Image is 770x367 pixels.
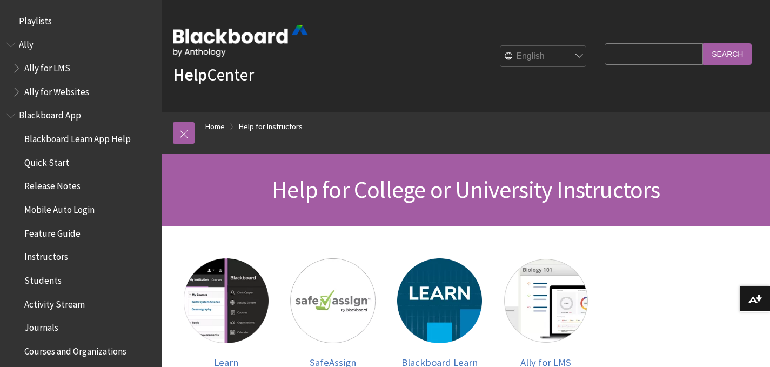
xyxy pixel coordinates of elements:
[24,201,95,215] span: Mobile Auto Login
[397,258,482,343] img: Blackboard Learn App
[173,25,308,57] img: Blackboard by Anthology
[703,43,752,64] input: Search
[19,36,34,50] span: Ally
[272,175,660,204] span: Help for College or University Instructors
[24,59,70,74] span: Ally for LMS
[205,120,225,134] a: Home
[504,258,588,343] img: Ally for LMS
[184,258,269,343] img: Learn
[24,130,131,144] span: Blackboard Learn App Help
[24,295,85,310] span: Activity Stream
[500,46,587,68] select: Site Language Selector
[24,154,69,168] span: Quick Start
[173,64,254,85] a: HelpCenter
[239,120,303,134] a: Help for Instructors
[24,177,81,192] span: Release Notes
[24,248,68,263] span: Instructors
[6,36,156,101] nav: Book outline for Anthology Ally Help
[24,342,126,357] span: Courses and Organizations
[290,258,375,343] img: SafeAssign
[19,12,52,26] span: Playlists
[173,64,207,85] strong: Help
[24,224,81,239] span: Feature Guide
[24,83,89,97] span: Ally for Websites
[6,12,156,30] nav: Book outline for Playlists
[24,271,62,286] span: Students
[24,319,58,333] span: Journals
[19,106,81,121] span: Blackboard App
